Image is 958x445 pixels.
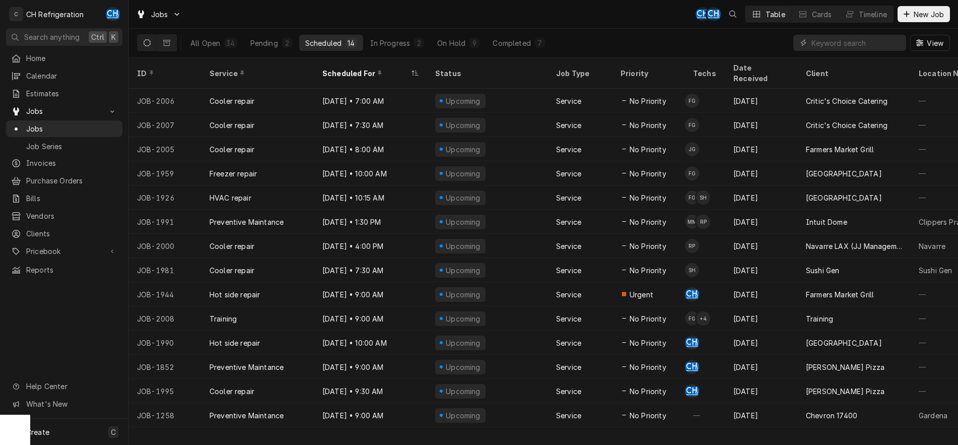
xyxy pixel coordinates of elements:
span: Jobs [151,9,168,20]
button: View [910,35,950,51]
div: Fred Gonzalez's Avatar [685,94,699,108]
button: Search anythingCtrlK [6,28,122,46]
div: 2 [416,38,422,48]
div: SH [685,263,699,277]
div: Service [556,168,581,179]
div: Upcoming [445,144,482,155]
div: In Progress [370,38,410,48]
span: No Priority [630,362,666,372]
div: Moises Melena's Avatar [685,215,699,229]
div: 14 [348,38,355,48]
div: Job Type [556,68,604,79]
div: Upcoming [445,410,482,421]
div: Sushi Gen [919,265,952,276]
div: Upcoming [445,193,482,203]
span: K [111,32,116,42]
div: Scheduled [305,38,341,48]
div: JOB-2008 [129,306,201,331]
span: Purchase Orders [26,175,117,186]
div: Fred Gonzalez's Avatar [685,118,699,132]
span: Help Center [26,381,116,392]
div: CH [707,7,721,21]
div: Preventive Maintance [210,410,284,421]
div: [DATE] • 8:00 AM [314,137,427,161]
div: Upcoming [445,313,482,324]
div: FG [685,166,699,180]
div: Navarre [919,241,945,251]
div: FG [685,94,699,108]
div: Hot side repair [210,289,260,300]
div: [GEOGRAPHIC_DATA] [806,168,882,179]
span: No Priority [630,120,666,131]
div: Gardena [919,410,947,421]
div: [DATE] [725,355,798,379]
div: Hot side repair [210,338,260,348]
a: Estimates [6,85,122,102]
div: Date Received [733,62,788,84]
div: Preventive Maintance [210,217,284,227]
div: 7 [537,38,543,48]
div: Fred Gonzalez's Avatar [685,190,699,205]
div: JG [685,142,699,156]
div: Ruben Perez's Avatar [685,239,699,253]
div: [DATE] [725,282,798,306]
div: Upcoming [445,362,482,372]
span: Vendors [26,211,117,221]
div: RP [696,215,710,229]
div: Sushi Gen [806,265,839,276]
div: + 4 [696,311,710,326]
div: Fred Gonzalez's Avatar [685,166,699,180]
span: Search anything [24,32,80,42]
span: No Priority [630,144,666,155]
div: [DATE] • 9:30 AM [314,379,427,403]
div: Service [556,386,581,397]
span: Ctrl [91,32,104,42]
div: Chris Hiraga's Avatar [685,287,699,301]
div: Service [556,313,581,324]
div: CH [685,360,699,374]
div: [DATE] [725,137,798,161]
div: MM [685,215,699,229]
div: All Open [190,38,220,48]
div: Priority [621,68,675,79]
div: ID [137,68,191,79]
div: Cards [812,9,832,20]
div: RP [685,239,699,253]
div: JOB-1990 [129,331,201,355]
div: CH [685,336,699,350]
span: Reports [26,265,117,275]
a: Calendar [6,68,122,84]
span: No Priority [630,168,666,179]
div: JOB-1852 [129,355,201,379]
span: No Priority [630,241,666,251]
div: Timeline [859,9,887,20]
div: Service [556,265,581,276]
div: Service [556,362,581,372]
div: Status [435,68,538,79]
div: Farmers Market Grill [806,289,874,300]
a: Go to Help Center [6,378,122,395]
div: Service [556,120,581,131]
div: HVAC repair [210,193,251,203]
div: Farmers Market Grill [806,144,874,155]
div: FG [685,118,699,132]
input: Keyword search [811,35,901,51]
div: Steven Hiraga's Avatar [696,190,710,205]
div: Critic's Choice Catering [806,96,887,106]
div: [DATE] • 10:00 AM [314,331,427,355]
div: JOB-1944 [129,282,201,306]
div: CH [685,287,699,301]
div: Chris Hiraga's Avatar [685,360,699,374]
div: SH [696,190,710,205]
div: Upcoming [445,217,482,227]
div: Chris Hiraga's Avatar [106,7,120,21]
a: Go to Jobs [6,103,122,119]
div: Completed [493,38,530,48]
span: What's New [26,399,116,409]
div: JOB-2006 [129,89,201,113]
div: JOB-2005 [129,137,201,161]
div: [DATE] [725,331,798,355]
div: [DATE] [725,379,798,403]
div: Preventive Maintance [210,362,284,372]
button: New Job [898,6,950,22]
